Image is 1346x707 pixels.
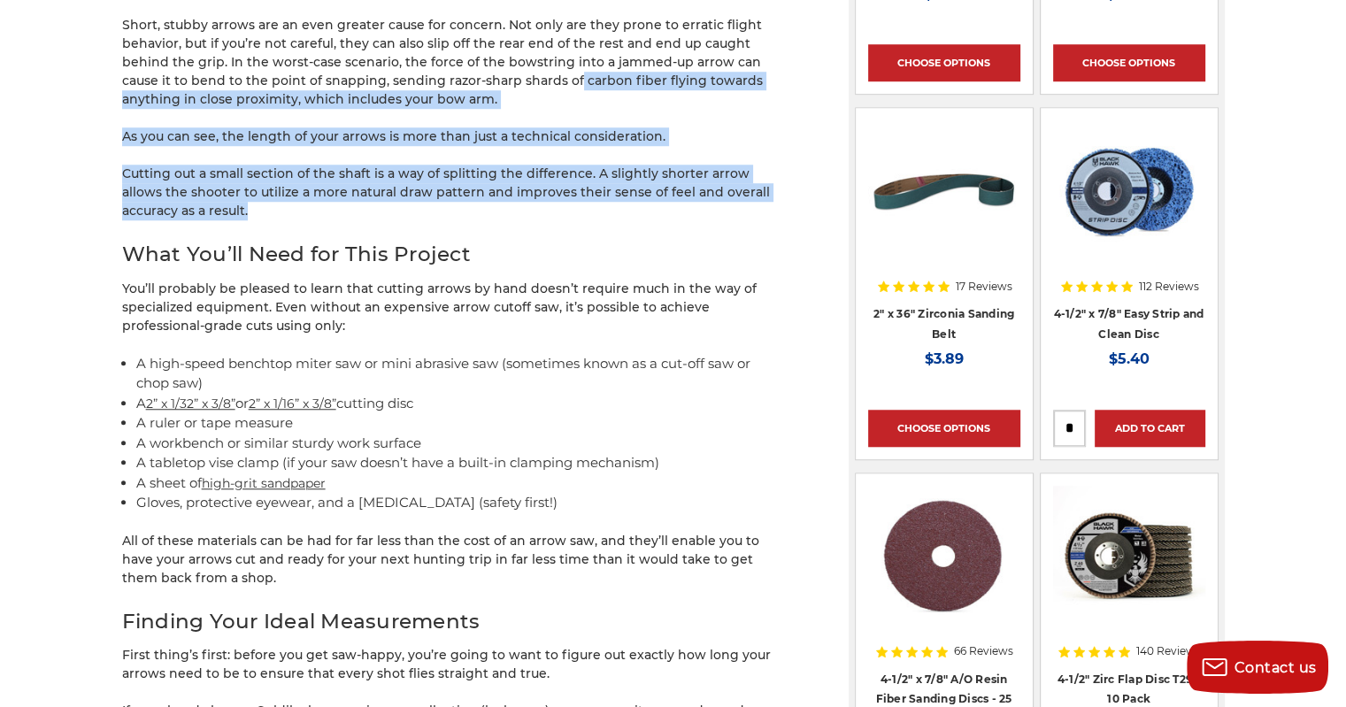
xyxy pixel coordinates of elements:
[868,410,1020,447] a: Choose Options
[868,486,1020,627] img: 4.5 inch resin fiber disc
[122,16,786,109] p: Short, stubby arrows are an even greater cause for concern. Not only are they prone to erratic fl...
[1053,486,1205,686] a: 4.5" Black Hawk Zirconia Flap Disc 10 Pack
[1109,350,1150,367] span: $5.40
[873,307,1014,341] a: 2" x 36" Zirconia Sanding Belt
[122,127,786,146] p: As you can see, the length of your arrows is more than just a technical consideration.
[1054,307,1204,341] a: 4-1/2" x 7/8" Easy Strip and Clean Disc
[136,413,786,434] li: A ruler or tape measure
[868,120,1020,320] a: 2" x 36" Zirconia Pipe Sanding Belt
[1234,659,1317,676] span: Contact us
[122,646,786,683] p: First thing’s first: before you get saw-happy, you’re going to want to figure out exactly how lon...
[136,394,786,414] li: A or cutting disc
[1187,641,1328,694] button: Contact us
[136,473,786,494] li: A sheet of
[122,532,786,588] p: All of these materials can be had for far less than the cost of an arrow saw, and they’ll enable ...
[122,165,786,220] p: Cutting out a small section of the shaft is a way of splitting the difference. A slightly shorter...
[202,475,326,491] a: high-grit sandpaper
[925,350,964,367] span: $3.89
[1053,486,1205,627] img: 4.5" Black Hawk Zirconia Flap Disc 10 Pack
[868,44,1020,81] a: Choose Options
[146,396,235,411] a: 2” x 1/32” x 3/8”
[868,486,1020,686] a: 4.5 inch resin fiber disc
[136,434,786,454] li: A workbench or similar sturdy work surface
[249,396,336,411] a: 2” x 1/16” x 3/8”
[1053,120,1205,320] a: 4-1/2" x 7/8" Easy Strip and Clean Disc
[122,606,786,637] h2: Finding Your Ideal Measurements
[1095,410,1205,447] a: Add to Cart
[136,453,786,473] li: A tabletop vise clamp (if your saw doesn’t have a built-in clamping mechanism)
[1053,44,1205,81] a: Choose Options
[122,280,786,335] p: You’ll probably be pleased to learn that cutting arrows by hand doesn’t require much in the way o...
[868,120,1020,262] img: 2" x 36" Zirconia Pipe Sanding Belt
[122,239,786,270] h2: What You’ll Need for This Project
[136,493,786,513] li: Gloves, protective eyewear, and a [MEDICAL_DATA] (safety first!)
[1053,120,1205,262] img: 4-1/2" x 7/8" Easy Strip and Clean Disc
[136,354,786,394] li: A high-speed benchtop miter saw or mini abrasive saw (sometimes known as a cut-off saw or chop saw)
